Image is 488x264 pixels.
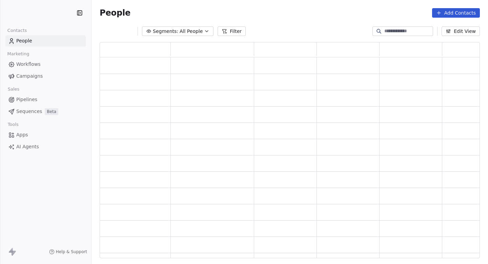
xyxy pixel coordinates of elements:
[5,94,86,105] a: Pipelines
[218,26,246,36] button: Filter
[5,119,21,130] span: Tools
[56,249,87,254] span: Help & Support
[4,25,30,36] span: Contacts
[100,8,130,18] span: People
[5,106,86,117] a: SequencesBeta
[5,84,22,94] span: Sales
[442,26,480,36] button: Edit View
[180,28,203,35] span: All People
[16,96,37,103] span: Pipelines
[5,129,86,140] a: Apps
[16,143,39,150] span: AI Agents
[5,71,86,82] a: Campaigns
[153,28,178,35] span: Segments:
[16,131,28,138] span: Apps
[16,73,43,80] span: Campaigns
[5,141,86,152] a: AI Agents
[16,37,32,44] span: People
[16,108,42,115] span: Sequences
[49,249,87,254] a: Help & Support
[16,61,41,68] span: Workflows
[5,59,86,70] a: Workflows
[5,35,86,46] a: People
[432,8,480,18] button: Add Contacts
[4,49,32,59] span: Marketing
[45,108,58,115] span: Beta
